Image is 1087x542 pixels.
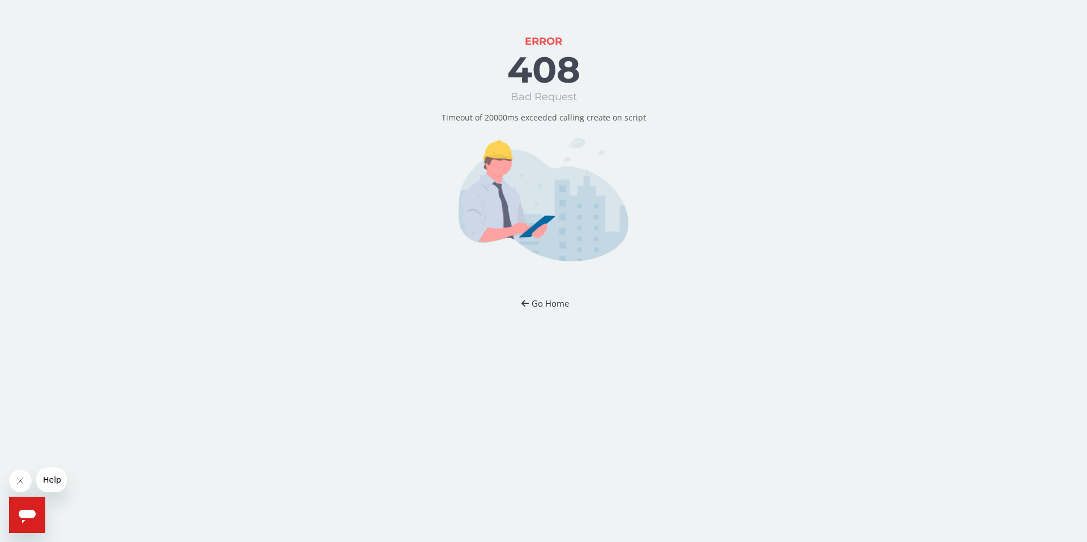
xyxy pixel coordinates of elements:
[9,470,32,492] iframe: Close message
[511,92,577,103] h1: Bad Request
[442,112,646,123] p: Timeout of 20000ms exceeded calling create on script
[36,467,67,492] iframe: Message from company
[525,36,562,48] h1: ERROR
[507,50,580,89] h1: 408
[9,497,45,533] iframe: Button to launch messaging window
[511,293,577,314] button: Go Home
